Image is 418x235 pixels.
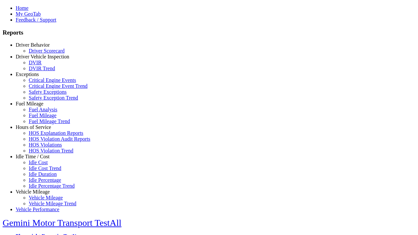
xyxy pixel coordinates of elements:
[29,195,63,200] a: Vehicle Mileage
[29,136,90,142] a: HOS Violation Audit Reports
[29,183,74,189] a: Idle Percentage Trend
[29,142,62,148] a: HOS Violations
[29,171,57,177] a: Idle Duration
[16,207,59,212] a: Vehicle Performance
[29,148,73,153] a: HOS Violation Trend
[29,130,83,136] a: HOS Explanation Reports
[29,48,65,54] a: Driver Scorecard
[29,177,61,183] a: Idle Percentage
[29,60,41,65] a: DVIR
[16,71,39,77] a: Exceptions
[16,101,43,106] a: Fuel Mileage
[29,113,56,118] a: Fuel Mileage
[16,5,28,11] a: Home
[16,124,51,130] a: Hours of Service
[16,11,41,17] a: My GeoTab
[29,107,57,112] a: Fuel Analysis
[29,201,76,206] a: Vehicle Mileage Trend
[29,77,76,83] a: Critical Engine Events
[29,95,78,101] a: Safety Exception Trend
[16,189,50,195] a: Vehicle Mileage
[29,66,55,71] a: DVIR Trend
[16,54,69,59] a: Driver Vehicle Inspection
[29,160,48,165] a: Idle Cost
[29,89,67,95] a: Safety Exceptions
[29,83,88,89] a: Critical Engine Event Trend
[16,17,56,23] a: Feedback / Support
[3,29,415,36] h3: Reports
[16,154,50,159] a: Idle Time / Cost
[3,218,121,228] a: Gemini Motor Transport TestAll
[29,165,61,171] a: Idle Cost Trend
[29,118,70,124] a: Fuel Mileage Trend
[16,42,50,48] a: Driver Behavior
